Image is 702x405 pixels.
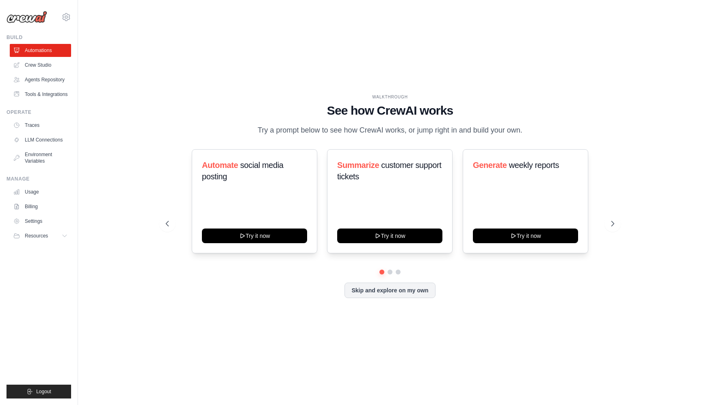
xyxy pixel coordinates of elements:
[166,103,614,118] h1: See how CrewAI works
[509,161,559,170] span: weekly reports
[10,148,71,168] a: Environment Variables
[25,233,48,239] span: Resources
[10,133,71,146] a: LLM Connections
[10,200,71,213] a: Billing
[344,283,435,298] button: Skip and explore on my own
[6,176,71,182] div: Manage
[10,59,71,72] a: Crew Studio
[36,388,51,395] span: Logout
[10,88,71,101] a: Tools & Integrations
[337,161,441,181] span: customer support tickets
[10,44,71,57] a: Automations
[10,73,71,86] a: Agents Repository
[473,161,507,170] span: Generate
[6,34,71,41] div: Build
[10,229,71,242] button: Resources
[473,229,578,243] button: Try it now
[6,385,71,398] button: Logout
[10,119,71,132] a: Traces
[10,185,71,198] a: Usage
[337,229,442,243] button: Try it now
[202,229,307,243] button: Try it now
[661,366,702,405] iframe: Chat Widget
[337,161,379,170] span: Summarize
[202,161,238,170] span: Automate
[10,215,71,228] a: Settings
[202,161,284,181] span: social media posting
[166,94,614,100] div: WALKTHROUGH
[253,124,526,136] p: Try a prompt below to see how CrewAI works, or jump right in and build your own.
[6,11,47,23] img: Logo
[6,109,71,115] div: Operate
